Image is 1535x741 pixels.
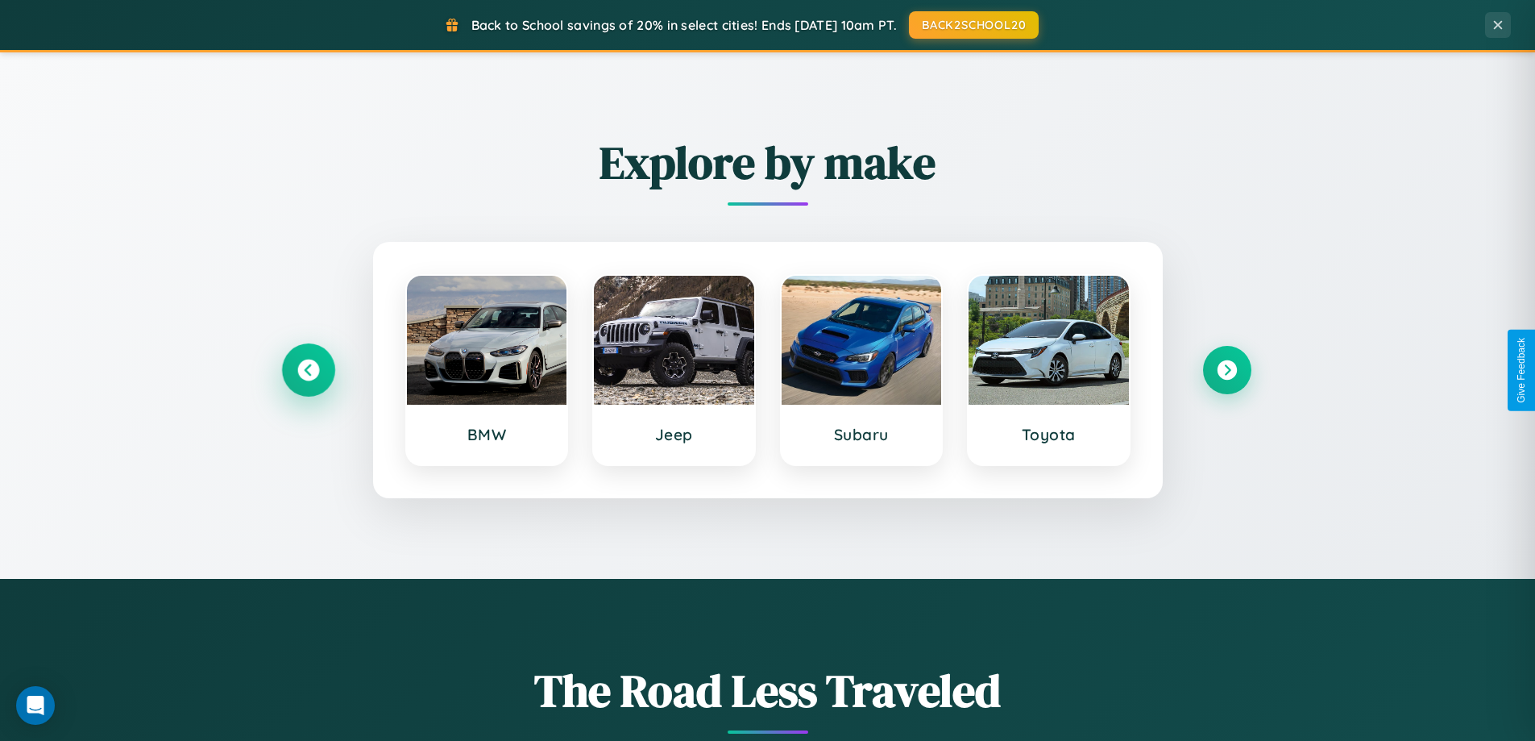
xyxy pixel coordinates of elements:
h3: Subaru [798,425,926,444]
div: Give Feedback [1516,338,1527,403]
h3: Toyota [985,425,1113,444]
span: Back to School savings of 20% in select cities! Ends [DATE] 10am PT. [471,17,897,33]
div: Open Intercom Messenger [16,686,55,725]
h3: Jeep [610,425,738,444]
h2: Explore by make [284,131,1251,194]
button: BACK2SCHOOL20 [909,11,1039,39]
h1: The Road Less Traveled [284,660,1251,722]
h3: BMW [423,425,551,444]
